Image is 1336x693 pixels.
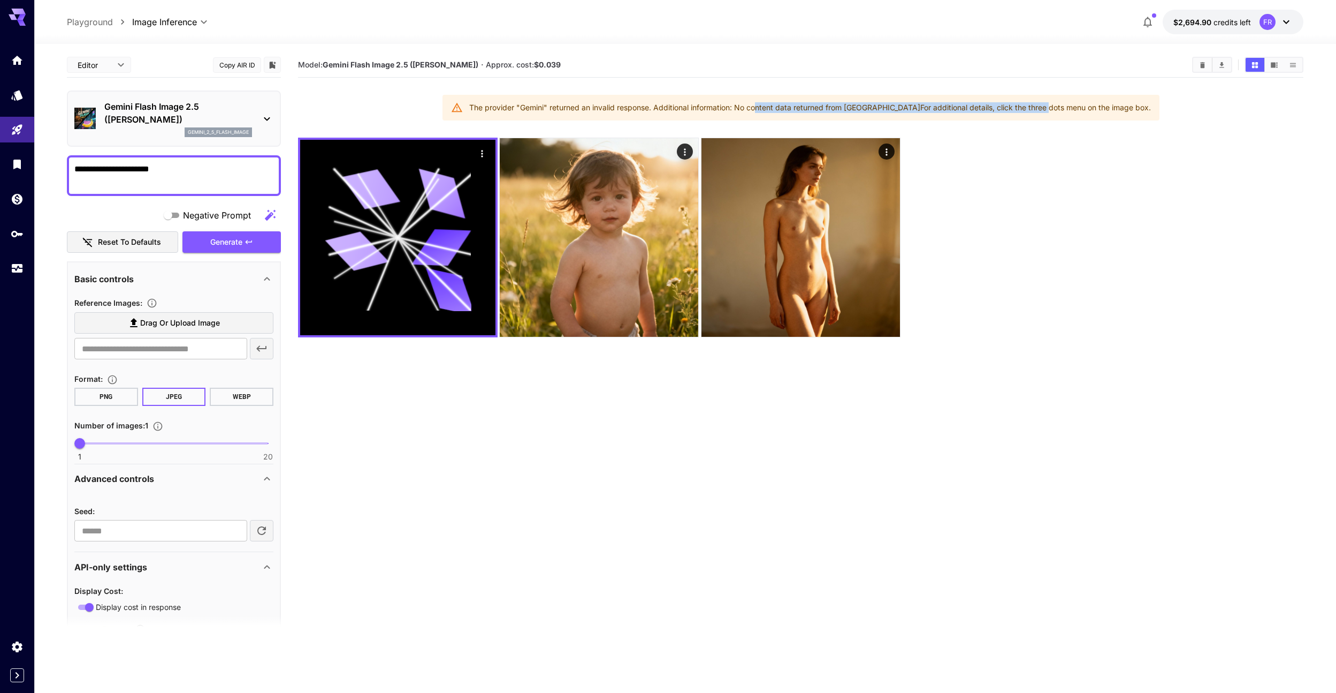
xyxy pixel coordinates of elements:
[96,601,181,613] span: Display cost in response
[1259,14,1276,30] div: FR
[534,60,561,69] b: $0.039
[298,60,478,69] span: Model:
[474,145,490,161] div: Actions
[323,60,478,69] b: Gemini Flash Image 2.5 ([PERSON_NAME])
[188,129,249,136] p: gemini_2_5_flash_image
[132,16,197,28] span: Image Inference
[148,421,167,432] button: Specify how many images to generate in a single request. Each image generation will be charged se...
[11,123,24,137] div: Playground
[74,554,273,580] div: API-only settings
[74,298,142,307] span: Reference Images :
[481,58,484,71] p: ·
[74,312,273,334] label: Drag or upload image
[183,209,251,222] span: Negative Prompt
[11,157,24,171] div: Library
[1246,58,1264,72] button: Show media in grid view
[74,273,134,285] p: Basic controls
[1192,57,1232,73] div: Clear AllDownload All
[74,586,123,596] span: Display Cost :
[67,231,178,253] button: Reset to defaults
[210,236,242,249] span: Generate
[677,144,693,160] div: Actions
[74,561,147,574] p: API-only settings
[74,466,273,492] div: Advanced controls
[11,227,24,240] div: API Keys
[213,57,261,73] button: Copy AIR ID
[67,16,132,28] nav: breadcrumb
[74,266,273,292] div: Basic controls
[74,421,148,430] span: Number of images : 1
[74,472,154,485] p: Advanced controls
[67,16,113,28] a: Playground
[11,640,24,653] div: Settings
[268,58,277,71] button: Add to library
[74,388,138,406] button: PNG
[11,88,24,102] div: Models
[210,388,273,406] button: WEBP
[74,507,95,516] span: Seed :
[500,138,698,337] img: Z
[1193,58,1212,72] button: Clear All
[182,231,281,253] button: Generate
[74,374,103,383] span: Format :
[11,192,24,206] div: Wallet
[701,138,900,337] img: 9k=
[1265,58,1284,72] button: Show media in video view
[879,144,895,160] div: Actions
[11,54,24,67] div: Home
[1173,17,1251,28] div: $2,694.90328
[1284,58,1302,72] button: Show media in list view
[78,59,111,71] span: Editor
[1245,57,1303,73] div: Show media in grid viewShow media in video viewShow media in list view
[103,374,122,385] button: Choose the file format for the output image.
[74,96,273,141] div: Gemini Flash Image 2.5 ([PERSON_NAME])gemini_2_5_flash_image
[486,60,561,69] span: Approx. cost:
[142,298,162,308] button: Upload a reference image to guide the result. This is needed for Image-to-Image or Inpainting. Su...
[142,388,206,406] button: JPEG
[1213,18,1251,27] span: credits left
[263,451,273,462] span: 20
[1163,10,1303,34] button: $2,694.90328FR
[104,100,252,126] p: Gemini Flash Image 2.5 ([PERSON_NAME])
[1173,18,1213,27] span: $2,694.90
[78,451,81,462] span: 1
[140,317,220,330] span: Drag or upload image
[469,98,1151,117] div: The provider "Gemini" returned an invalid response. Additional information: No content data retur...
[1212,58,1231,72] button: Download All
[11,262,24,275] div: Usage
[74,492,273,541] div: Advanced controls
[10,668,24,682] button: Expand sidebar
